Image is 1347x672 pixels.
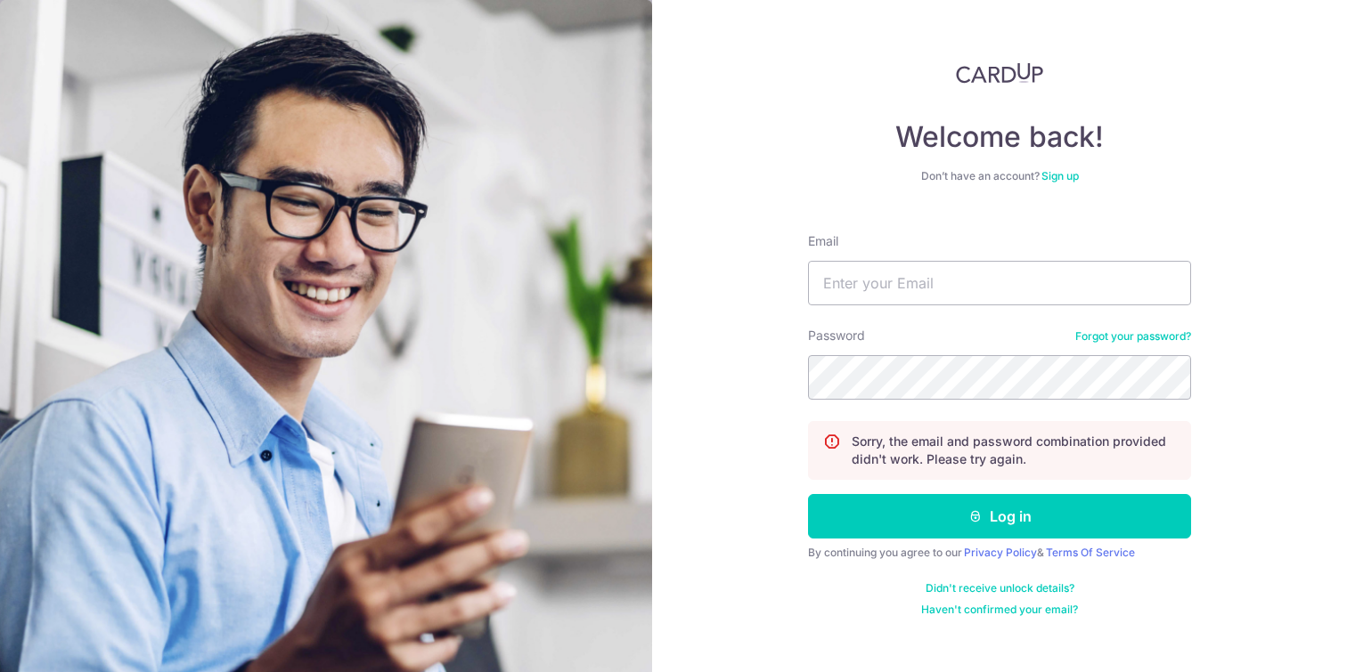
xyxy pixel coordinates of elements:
[808,546,1191,560] div: By continuing you agree to our &
[926,581,1074,595] a: Didn't receive unlock details?
[921,603,1078,617] a: Haven't confirmed your email?
[808,261,1191,305] input: Enter your Email
[808,327,865,344] label: Password
[808,169,1191,183] div: Don’t have an account?
[808,232,838,250] label: Email
[1041,169,1079,182] a: Sign up
[1075,329,1191,344] a: Forgot your password?
[1046,546,1135,559] a: Terms Of Service
[852,433,1176,468] p: Sorry, the email and password combination provided didn't work. Please try again.
[956,62,1043,84] img: CardUp Logo
[808,494,1191,538] button: Log in
[964,546,1037,559] a: Privacy Policy
[808,119,1191,155] h4: Welcome back!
